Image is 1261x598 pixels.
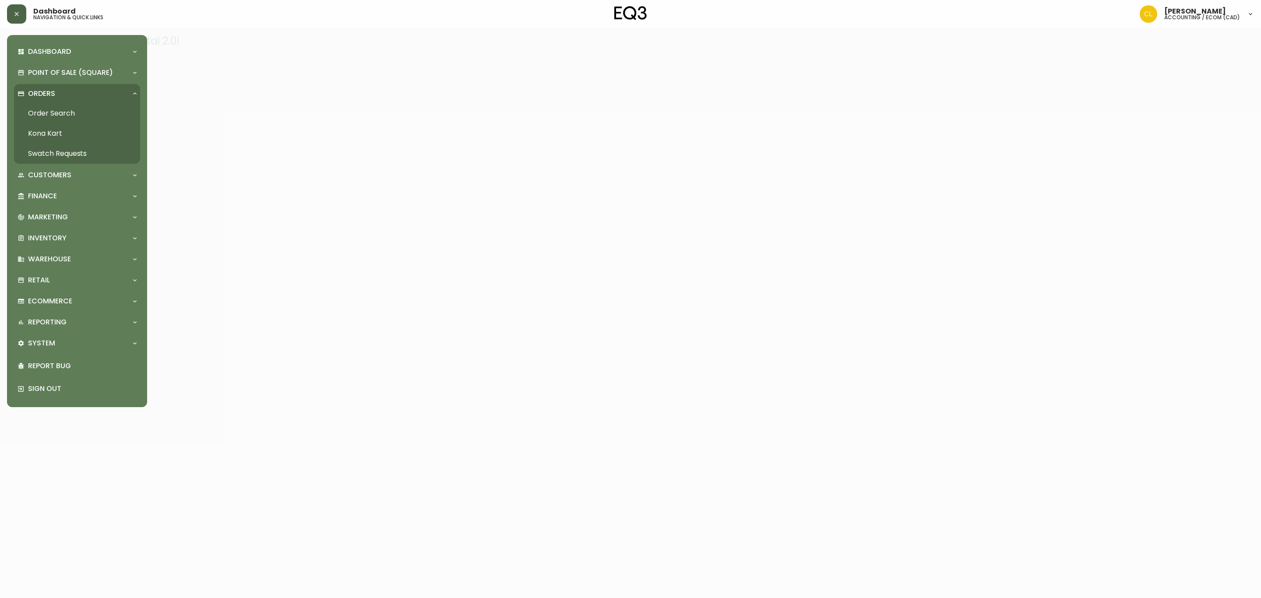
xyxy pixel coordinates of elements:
div: Warehouse [14,250,140,269]
p: Sign Out [28,384,137,394]
a: Swatch Requests [14,144,140,164]
img: c8a50d9e0e2261a29cae8bb82ebd33d8 [1140,5,1157,23]
span: Dashboard [33,8,76,15]
div: Marketing [14,208,140,227]
div: Report Bug [14,355,140,377]
div: Dashboard [14,42,140,61]
p: Marketing [28,212,68,222]
div: Customers [14,165,140,185]
h5: accounting / ecom (cad) [1164,15,1240,20]
p: Point of Sale (Square) [28,68,113,77]
div: Retail [14,271,140,290]
p: Finance [28,191,57,201]
h5: navigation & quick links [33,15,103,20]
div: Sign Out [14,377,140,400]
div: Inventory [14,229,140,248]
p: Dashboard [28,47,71,56]
p: Report Bug [28,361,137,371]
a: Order Search [14,103,140,123]
img: logo [614,6,647,20]
div: Ecommerce [14,292,140,311]
div: Orders [14,84,140,103]
p: Orders [28,89,55,98]
p: Reporting [28,317,67,327]
a: Kona Kart [14,123,140,144]
div: Point of Sale (Square) [14,63,140,82]
p: Customers [28,170,71,180]
div: System [14,334,140,353]
span: [PERSON_NAME] [1164,8,1226,15]
div: Reporting [14,313,140,332]
p: Warehouse [28,254,71,264]
div: Finance [14,186,140,206]
p: Retail [28,275,50,285]
p: Ecommerce [28,296,72,306]
p: Inventory [28,233,67,243]
p: System [28,338,55,348]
